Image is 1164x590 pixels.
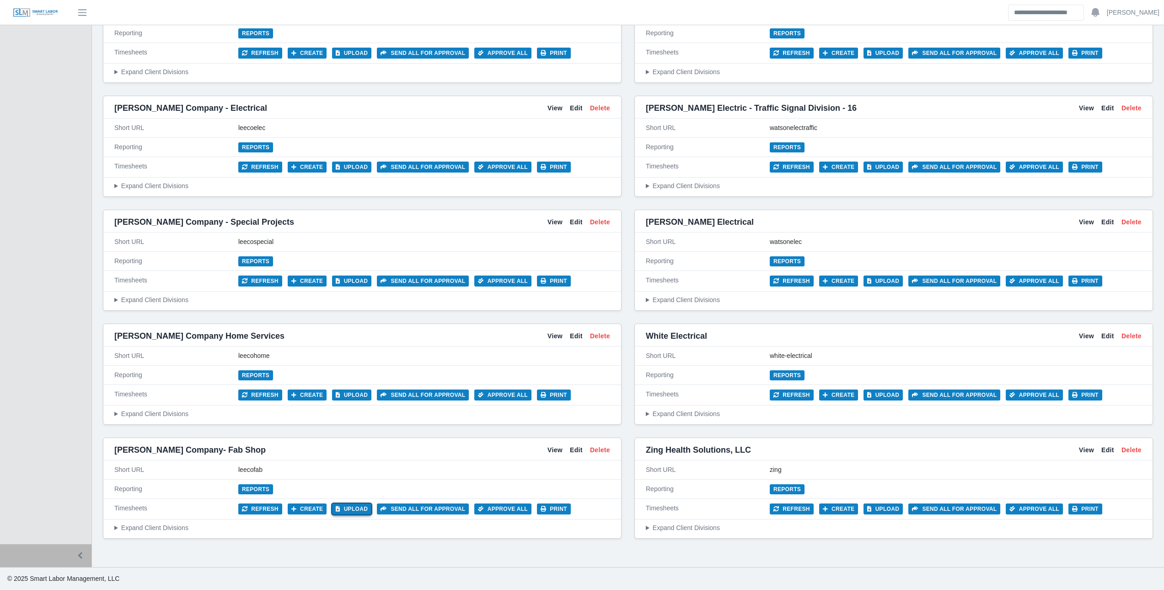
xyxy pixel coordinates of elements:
a: Edit [570,445,583,455]
a: Edit [570,331,583,341]
div: Reporting [114,370,238,380]
a: Reports [770,370,805,380]
button: Create [288,162,327,173]
a: View [1079,445,1094,455]
button: Refresh [770,162,814,173]
button: Approve All [1006,390,1063,401]
a: Reports [770,28,805,38]
button: Approve All [1006,48,1063,59]
div: Timesheets [114,503,238,514]
button: Send all for approval [377,276,469,287]
button: Upload [864,503,903,514]
a: View [1079,331,1094,341]
a: View [1079,103,1094,113]
button: Print [1068,276,1102,287]
span: [PERSON_NAME] Company - Electrical [114,102,267,114]
a: Reports [238,484,273,494]
summary: Expand Client Divisions [114,523,610,533]
div: Reporting [646,28,770,38]
button: Create [819,162,858,173]
div: leecoelec [238,123,610,133]
button: Upload [332,48,371,59]
button: Upload [332,276,371,287]
div: Short URL [646,465,770,475]
button: Upload [864,162,903,173]
div: Timesheets [114,162,238,173]
a: Reports [238,142,273,152]
div: leecospecial [238,237,610,247]
button: Approve All [1006,503,1063,514]
button: Create [288,276,327,287]
span: [PERSON_NAME] Company - Special Projects [114,216,294,228]
a: View [547,331,563,341]
div: Timesheets [646,503,770,514]
a: View [547,445,563,455]
button: Send all for approval [908,390,1000,401]
a: Reports [770,484,805,494]
div: Reporting [646,142,770,152]
button: Print [1068,503,1102,514]
span: Zing Health Solutions, LLC [646,444,751,456]
button: Upload [332,390,371,401]
div: white-electrical [770,351,1142,361]
summary: Expand Client Divisions [646,523,1142,533]
a: Delete [590,331,610,341]
button: Approve All [474,48,531,59]
a: Edit [1101,445,1114,455]
button: Refresh [238,162,282,173]
a: Delete [590,103,610,113]
span: [PERSON_NAME] Electrical [646,216,754,228]
span: [PERSON_NAME] Company- Fab Shop [114,444,266,456]
button: Print [537,503,571,514]
div: Timesheets [114,390,238,401]
button: Approve All [474,276,531,287]
button: Refresh [770,390,814,401]
summary: Expand Client Divisions [114,181,610,191]
button: Print [1068,390,1102,401]
div: Short URL [114,123,238,133]
div: Timesheets [114,276,238,287]
div: leecofab [238,465,610,475]
button: Send all for approval [908,503,1000,514]
button: Approve All [474,162,531,173]
button: Print [1068,162,1102,173]
div: Reporting [114,484,238,494]
a: Edit [1101,217,1114,227]
div: Short URL [646,351,770,361]
button: Print [537,48,571,59]
button: Create [819,390,858,401]
a: Edit [570,103,583,113]
summary: Expand Client Divisions [646,295,1142,305]
div: Reporting [646,370,770,380]
button: Create [288,48,327,59]
div: Short URL [114,237,238,247]
div: Reporting [114,28,238,38]
a: [PERSON_NAME] [1107,8,1159,17]
button: Send all for approval [377,48,469,59]
a: Delete [1121,103,1142,113]
button: Upload [864,48,903,59]
button: Send all for approval [908,162,1000,173]
div: Reporting [646,484,770,494]
button: Print [537,390,571,401]
div: watsonelec [770,237,1142,247]
button: Upload [864,276,903,287]
div: Short URL [646,123,770,133]
button: Send all for approval [908,48,1000,59]
span: [PERSON_NAME] Company Home Services [114,330,284,342]
div: leecohome [238,351,610,361]
a: Edit [1101,103,1114,113]
div: Short URL [646,237,770,247]
button: Upload [332,503,371,514]
div: Timesheets [646,48,770,59]
span: © 2025 Smart Labor Management, LLC [7,575,119,582]
button: Refresh [238,503,282,514]
summary: Expand Client Divisions [646,409,1142,419]
button: Approve All [1006,162,1063,173]
a: View [1079,217,1094,227]
a: Delete [1121,217,1142,227]
button: Send all for approval [377,390,469,401]
button: Print [1068,48,1102,59]
button: Send all for approval [377,503,469,514]
div: Reporting [114,256,238,266]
